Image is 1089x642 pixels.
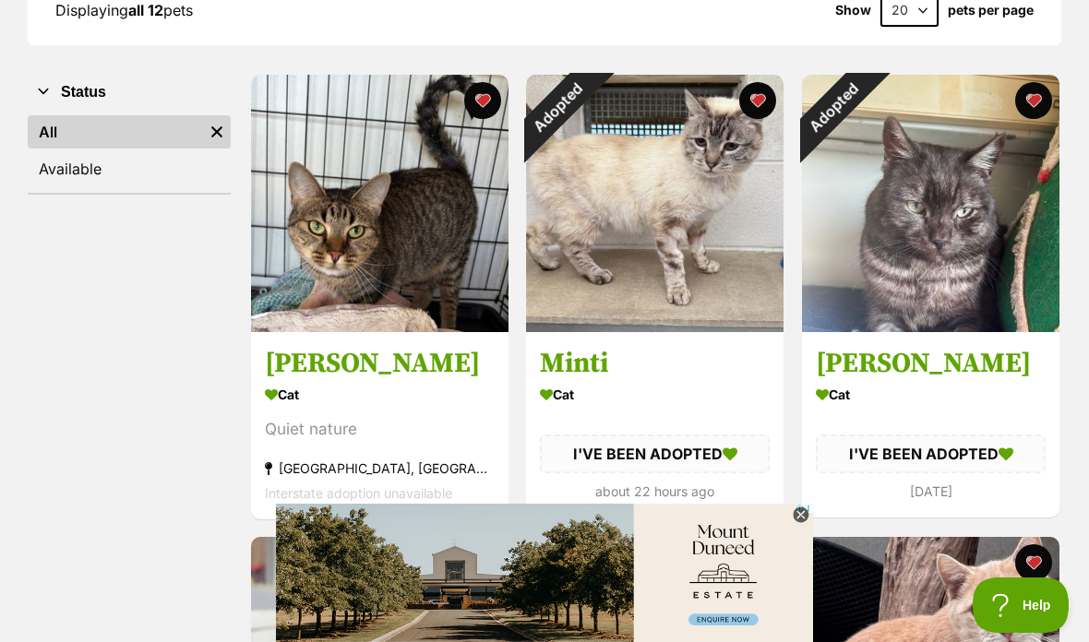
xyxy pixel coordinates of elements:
[128,1,163,19] strong: all 12
[540,346,770,381] h3: Minti
[55,1,193,19] span: Displaying pets
[802,318,1059,337] a: Adopted
[802,332,1059,517] a: [PERSON_NAME] Cat I'VE BEEN ADOPTED [DATE] favourite
[28,115,203,149] a: All
[28,152,231,185] a: Available
[502,51,616,164] div: Adopted
[816,381,1046,408] div: Cat
[209,550,880,633] iframe: Advertisement
[816,434,1046,473] div: I'VE BEEN ADOPTED
[816,346,1046,381] h3: [PERSON_NAME]
[1015,544,1052,581] button: favourite
[740,82,777,119] button: favourite
[835,3,871,18] span: Show
[251,332,509,519] a: [PERSON_NAME] Cat Quiet nature [GEOGRAPHIC_DATA], [GEOGRAPHIC_DATA] Interstate adoption unavailab...
[540,479,770,504] div: about 22 hours ago
[802,75,1059,332] img: Milo
[265,456,495,481] div: [GEOGRAPHIC_DATA], [GEOGRAPHIC_DATA]
[816,479,1046,504] div: [DATE]
[777,51,891,164] div: Adopted
[265,417,495,442] div: Quiet nature
[464,82,501,119] button: favourite
[526,318,784,337] a: Adopted
[973,577,1071,633] iframe: Help Scout Beacon - Open
[948,3,1034,18] label: pets per page
[203,115,231,149] a: Remove filter
[526,75,784,332] img: Minti
[265,346,495,381] h3: [PERSON_NAME]
[265,381,495,408] div: Cat
[28,80,231,104] button: Status
[28,112,231,193] div: Status
[540,434,770,473] div: I'VE BEEN ADOPTED
[251,75,509,332] img: Molly
[1015,82,1052,119] button: favourite
[540,381,770,408] div: Cat
[526,332,784,517] a: Minti Cat I'VE BEEN ADOPTED about 22 hours ago favourite
[265,485,452,501] span: Interstate adoption unavailable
